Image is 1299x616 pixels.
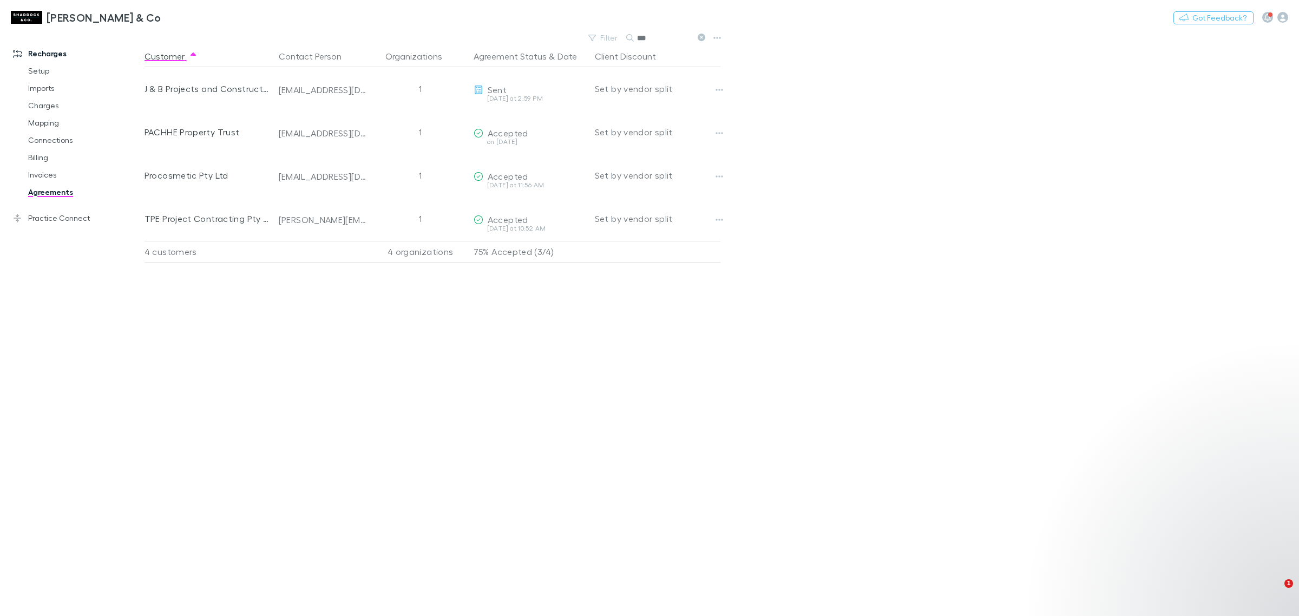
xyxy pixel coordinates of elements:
span: Accepted [488,128,528,138]
div: [EMAIL_ADDRESS][DOMAIN_NAME] [279,171,368,182]
button: Got Feedback? [1173,11,1254,24]
div: [DATE] at 2:59 PM [474,95,586,102]
button: Customer [145,45,198,67]
span: 1 [1284,579,1293,588]
a: Invoices [17,166,153,184]
span: Sent [488,84,507,95]
div: PACHHE Property Trust [145,110,270,154]
p: 75% Accepted (3/4) [474,241,586,262]
a: Charges [17,97,153,114]
div: 1 [372,197,469,240]
div: Set by vendor split [595,110,720,154]
div: 1 [372,154,469,197]
img: Shaddock & Co's Logo [11,11,42,24]
a: Imports [17,80,153,97]
div: 1 [372,67,469,110]
div: 4 organizations [372,241,469,263]
div: 4 customers [145,241,274,263]
a: Recharges [2,45,153,62]
div: [PERSON_NAME][EMAIL_ADDRESS][DOMAIN_NAME] [279,214,368,225]
a: Practice Connect [2,209,153,227]
div: TPE Project Contracting Pty Ltd [145,197,270,240]
button: Organizations [385,45,455,67]
div: [EMAIL_ADDRESS][DOMAIN_NAME] [279,84,368,95]
a: Mapping [17,114,153,132]
div: [EMAIL_ADDRESS][DOMAIN_NAME] [279,128,368,139]
button: Agreement Status [474,45,547,67]
a: Agreements [17,184,153,201]
iframe: Intercom live chat [1262,579,1288,605]
h3: [PERSON_NAME] & Co [47,11,161,24]
div: Procosmetic Pty Ltd [145,154,270,197]
div: Set by vendor split [595,197,720,240]
a: Connections [17,132,153,149]
button: Contact Person [279,45,355,67]
a: Setup [17,62,153,80]
span: Accepted [488,171,528,181]
button: Date [557,45,577,67]
div: 1 [372,110,469,154]
a: Billing [17,149,153,166]
div: Set by vendor split [595,67,720,110]
div: Set by vendor split [595,154,720,197]
div: J & B Projects and Construction Pty Ltd [145,67,270,110]
div: [DATE] at 11:56 AM [474,182,586,188]
div: & [474,45,586,67]
div: on [DATE] [474,139,586,145]
a: [PERSON_NAME] & Co [4,4,168,30]
button: Filter [583,31,624,44]
button: Client Discount [595,45,669,67]
div: [DATE] at 10:52 AM [474,225,586,232]
span: Accepted [488,214,528,225]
